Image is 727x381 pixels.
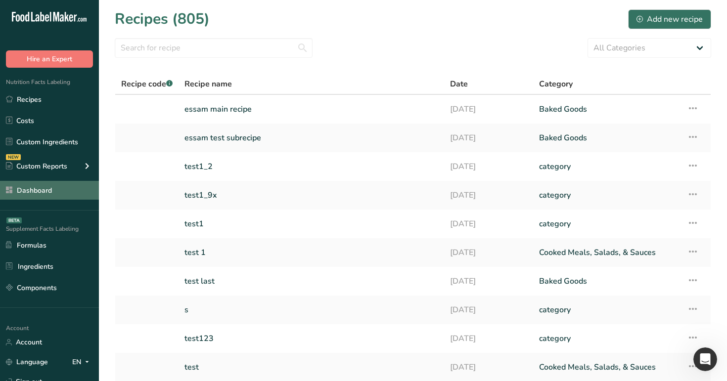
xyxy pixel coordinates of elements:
div: BETA [6,217,22,223]
a: Baked Goods [539,127,675,148]
a: category [539,156,675,177]
button: Add new recipe [628,9,711,29]
a: Cooked Meals, Salads, & Sauces [539,242,675,263]
a: category [539,299,675,320]
span: Category [539,78,573,90]
a: Language [6,353,48,371]
a: category [539,213,675,234]
a: test1_9x [184,185,438,206]
a: test last [184,271,438,292]
div: Custom Reports [6,161,67,171]
input: Search for recipe [115,38,313,58]
a: essam test subrecipe [184,127,438,148]
a: test1 [184,213,438,234]
a: category [539,185,675,206]
a: Cooked Meals, Salads, & Sauces [539,357,675,378]
a: essam main recipe [184,99,438,120]
span: Date [450,78,468,90]
a: test [184,357,438,378]
a: s [184,299,438,320]
span: Recipe name [184,78,232,90]
a: Baked Goods [539,99,675,120]
h1: Recipes (805) [115,8,210,30]
a: test123 [184,328,438,349]
div: Add new recipe [636,13,703,25]
a: [DATE] [450,299,527,320]
a: [DATE] [450,127,527,148]
a: [DATE] [450,213,527,234]
div: EN [72,356,93,368]
a: test 1 [184,242,438,263]
a: [DATE] [450,185,527,206]
a: [DATE] [450,271,527,292]
a: [DATE] [450,328,527,349]
a: Baked Goods [539,271,675,292]
a: test1_2 [184,156,438,177]
a: [DATE] [450,156,527,177]
button: Hire an Expert [6,50,93,68]
a: [DATE] [450,242,527,263]
a: category [539,328,675,349]
span: Recipe code [121,79,173,89]
div: NEW [6,154,21,160]
iframe: Intercom live chat [693,347,717,371]
a: [DATE] [450,357,527,378]
a: [DATE] [450,99,527,120]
